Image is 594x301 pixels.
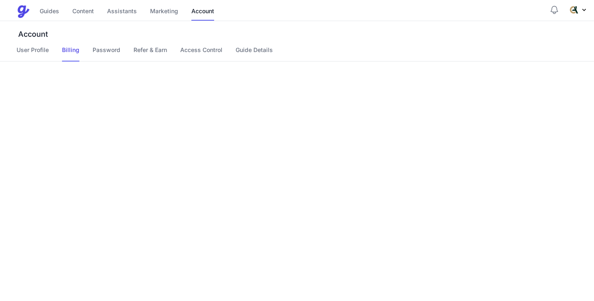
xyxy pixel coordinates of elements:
a: Content [72,3,94,21]
a: Access Control [180,46,222,62]
a: Billing [62,46,79,62]
a: Password [93,46,120,62]
a: Guides [40,3,59,21]
img: Guestive Guides [17,5,30,18]
div: Profile Menu [568,3,587,17]
a: Guide Details [236,46,273,62]
a: Account [191,3,214,21]
button: Notifications [549,5,559,15]
h3: Account [17,29,594,39]
a: User Profile [17,46,49,62]
a: Marketing [150,3,178,21]
a: Assistants [107,3,137,21]
img: 6zeljq6sbzmnckonyo85forgl5lj [568,3,581,17]
a: Refer & Earn [134,46,167,62]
